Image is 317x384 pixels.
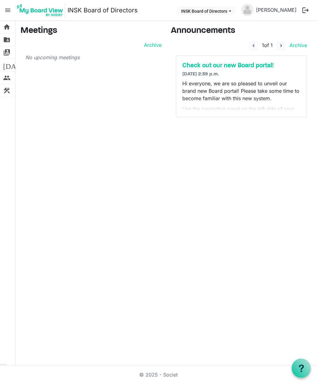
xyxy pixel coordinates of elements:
[182,72,219,77] span: [DATE] 2:39 p.m.
[262,42,273,48] span: of 1
[278,43,284,48] span: navigate_next
[277,41,285,51] button: navigate_next
[3,46,11,59] span: switch_account
[287,42,307,48] a: Archive
[249,41,258,51] button: navigate_before
[182,62,301,69] a: Check out our new Board portal!
[254,4,299,16] a: [PERSON_NAME]
[3,33,11,46] span: folder_shared
[3,59,27,71] span: [DATE]
[141,41,162,49] a: Archive
[15,2,67,18] a: My Board View Logo
[251,43,256,48] span: navigate_before
[25,54,162,61] p: No upcoming meetings
[3,21,11,33] span: home
[182,105,301,135] p: Use the navigation panel on the left side of your screen to find . You can find many documents he...
[67,4,138,16] a: INSK Board of Directors
[262,42,264,48] span: 1
[177,7,235,15] button: INSK Board of Directors dropdownbutton
[139,372,178,378] a: © 2025 - Societ
[299,4,312,17] button: logout
[171,26,312,36] h3: Announcements
[2,4,14,16] span: menu
[20,26,162,36] h3: Meetings
[182,80,301,102] p: Hi everyone, we are so pleased to unveil our brand new Board portal! Please take some time to bec...
[3,84,11,97] span: construction
[15,2,65,18] img: My Board View Logo
[3,72,11,84] span: people
[241,4,254,16] img: no-profile-picture.svg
